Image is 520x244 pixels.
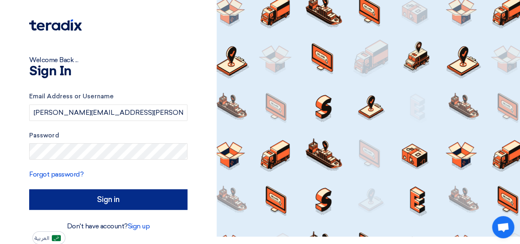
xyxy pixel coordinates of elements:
[35,235,49,241] span: العربية
[29,92,187,101] label: Email Address or Username
[29,221,187,231] div: Don't have account?
[29,131,187,140] label: Password
[29,65,187,78] h1: Sign In
[52,235,61,241] img: ar-AR.png
[29,170,83,178] a: Forgot password?
[29,55,187,65] div: Welcome Back ...
[128,222,150,230] a: Sign up
[29,189,187,210] input: Sign in
[492,216,514,238] div: Open chat
[29,105,187,121] input: Enter your business email or username
[29,19,82,31] img: Teradix logo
